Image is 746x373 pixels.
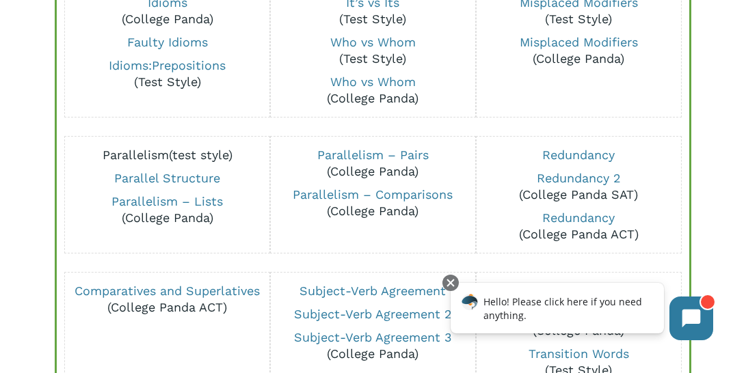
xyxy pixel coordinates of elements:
p: (College Panda ACT) [483,210,675,243]
a: Subject-Verb Agreement 3 [294,330,452,344]
a: Redundancy [542,148,615,162]
a: Parallelism – Pairs [317,148,429,162]
p: (College Panda) [483,34,675,67]
a: Comparatives and Superlatives [75,284,260,298]
p: (College Panda) [277,186,469,219]
a: Parallel Structure [114,171,220,185]
a: Who vs Whom [330,74,416,89]
a: Transition Words [529,346,629,361]
a: Redundancy 2 [537,171,621,185]
a: Idioms:Prepositions [109,58,226,72]
a: Misplaced Modifiers [520,35,638,49]
p: (College Panda ACT) [71,283,263,316]
p: (College Panda) [277,329,469,362]
p: (Test Style) [71,57,263,90]
a: Subject-Verb Agreement [299,284,446,298]
a: Who vs Whom [330,35,416,49]
p: (test style) [71,147,263,163]
p: (College Panda SAT) [483,170,675,203]
p: (College Panda) [71,193,263,226]
a: Parallelism – Lists [111,194,223,208]
a: Subject-Verb Agreement 2 [294,307,452,321]
p: (College Panda) [277,74,469,107]
p: (College Panda) [277,147,469,180]
a: Parallelism [103,148,169,162]
a: Faulty Idioms [127,35,208,49]
a: Parallelism – Comparisons [293,187,453,202]
a: Redundancy [542,210,615,225]
iframe: Chatbot [436,272,727,354]
p: (Test Style) [277,34,469,67]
